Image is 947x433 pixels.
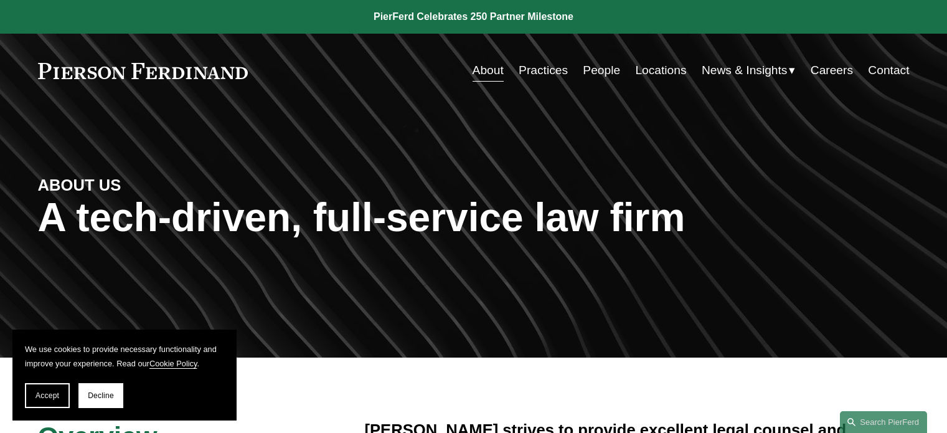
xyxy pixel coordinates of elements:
h1: A tech-driven, full-service law firm [38,195,910,240]
a: Careers [811,59,853,82]
a: Search this site [840,411,927,433]
a: People [583,59,620,82]
a: Cookie Policy [149,359,197,368]
button: Decline [78,383,123,408]
button: Accept [25,383,70,408]
p: We use cookies to provide necessary functionality and improve your experience. Read our . [25,342,224,371]
a: Practices [519,59,568,82]
section: Cookie banner [12,330,237,421]
a: Locations [635,59,686,82]
a: Contact [868,59,909,82]
span: Accept [35,391,59,400]
strong: ABOUT US [38,176,121,194]
a: About [473,59,504,82]
a: folder dropdown [702,59,796,82]
span: News & Insights [702,60,788,82]
span: Decline [88,391,114,400]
